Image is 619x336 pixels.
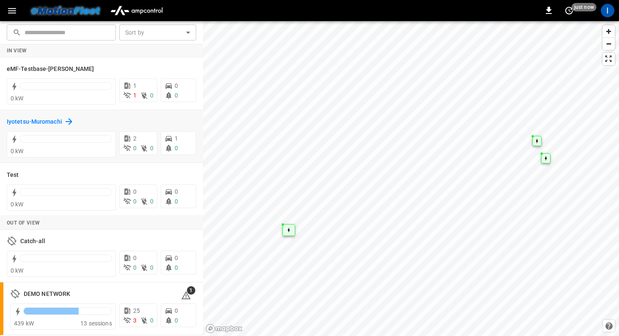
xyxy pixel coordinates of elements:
span: 1 [133,92,137,99]
span: 439 kW [14,320,34,327]
span: 1 [133,82,137,89]
span: 0 [133,198,137,205]
button: Zoom in [603,25,615,38]
span: 0 [133,145,137,152]
strong: In View [7,48,27,54]
span: 0 kW [11,267,24,274]
span: just now [572,3,597,11]
span: 0 [175,92,178,99]
button: Zoom out [603,38,615,50]
a: Mapbox homepage [205,324,243,333]
span: 2 [133,135,137,142]
div: Map marker [532,136,542,146]
span: 0 [150,145,153,152]
div: Map marker [282,224,295,236]
h6: Iyotetsu-Muromachi [7,117,62,127]
span: 0 [150,92,153,99]
span: 0 [175,198,178,205]
span: 0 kW [11,148,24,154]
h6: DEMO NETWORK [24,290,70,299]
div: profile-icon [601,4,614,17]
h6: Catch-all [20,237,45,246]
span: 13 sessions [80,320,112,327]
span: 0 [175,188,178,195]
span: 1 [187,286,195,295]
strong: Out of View [7,220,40,226]
span: 0 [175,264,178,271]
span: 3 [133,317,137,324]
span: 0 [175,255,178,261]
canvas: Map [203,21,619,336]
span: 0 [175,317,178,324]
span: 0 [150,317,153,324]
span: 0 [133,255,137,261]
span: 1 [175,135,178,142]
span: 0 [175,145,178,152]
span: 0 [175,307,178,314]
span: 0 kW [11,201,24,208]
h6: Test [7,171,19,180]
span: 0 [150,264,153,271]
img: ampcontrol.io logo [107,3,166,19]
span: 0 [175,82,178,89]
span: 0 kW [11,95,24,102]
span: 0 [133,264,137,271]
span: 0 [150,198,153,205]
h6: eMF-Testbase-Musashimurayama [7,65,94,74]
span: 25 [133,307,140,314]
div: Map marker [541,153,551,163]
img: Customer Logo [27,3,104,19]
button: set refresh interval [562,4,576,17]
span: 0 [133,188,137,195]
